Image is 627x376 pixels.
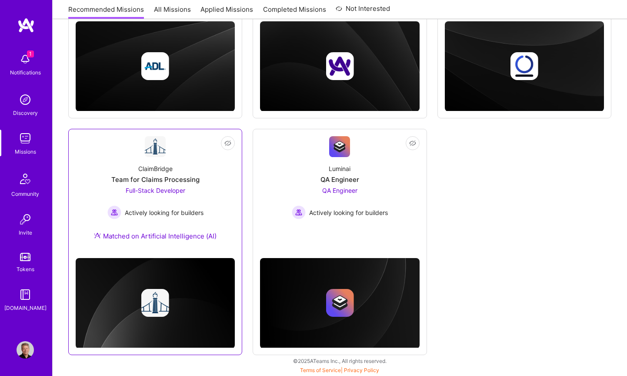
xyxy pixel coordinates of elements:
div: Discovery [13,108,38,117]
img: teamwork [17,130,34,147]
img: guide book [17,286,34,303]
a: Privacy Policy [344,367,379,373]
img: Invite [17,211,34,228]
div: [DOMAIN_NAME] [4,303,47,312]
img: Company Logo [145,136,166,157]
i: icon EyeClosed [224,140,231,147]
img: cover [260,21,419,111]
div: Community [11,189,39,198]
a: Recommended Missions [68,5,144,19]
div: Tokens [17,265,34,274]
img: Actively looking for builders [107,205,121,219]
div: ClaimBridge [138,164,173,173]
div: Invite [19,228,32,237]
div: Luminai [329,164,350,173]
img: discovery [17,91,34,108]
img: tokens [20,253,30,261]
div: Matched on Artificial Intelligence (AI) [94,232,217,241]
span: Actively looking for builders [125,208,203,217]
div: © 2025 ATeams Inc., All rights reserved. [52,350,627,372]
img: Company logo [141,289,169,317]
img: cover [445,21,604,111]
img: logo [17,17,35,33]
span: Actively looking for builders [309,208,388,217]
a: All Missions [154,5,191,19]
img: Company logo [510,52,538,80]
img: Company Logo [329,136,350,157]
a: Not Interested [336,3,390,19]
img: cover [76,21,235,111]
div: Missions [15,147,36,156]
img: Company logo [326,289,354,317]
span: 1 [27,50,34,57]
a: User Avatar [14,341,36,359]
a: Company LogoClaimBridgeTeam for Claims ProcessingFull-Stack Developer Actively looking for builde... [76,136,235,251]
img: Community [15,168,36,189]
div: Team for Claims Processing [111,175,200,184]
img: cover [76,258,235,349]
img: Company logo [141,52,169,80]
div: Notifications [10,68,41,77]
img: bell [17,50,34,68]
span: QA Engineer [322,187,357,194]
img: Actively looking for builders [292,205,306,219]
span: Full-Stack Developer [126,187,185,194]
a: Company LogoLuminaiQA EngineerQA Engineer Actively looking for buildersActively looking for builders [260,136,419,238]
span: | [300,367,379,373]
img: User Avatar [17,341,34,359]
a: Terms of Service [300,367,341,373]
img: Ateam Purple Icon [94,232,101,239]
img: cover [260,258,419,349]
a: Completed Missions [263,5,326,19]
img: Company logo [326,52,354,80]
a: Applied Missions [200,5,253,19]
i: icon EyeClosed [409,140,416,147]
div: QA Engineer [320,175,359,184]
